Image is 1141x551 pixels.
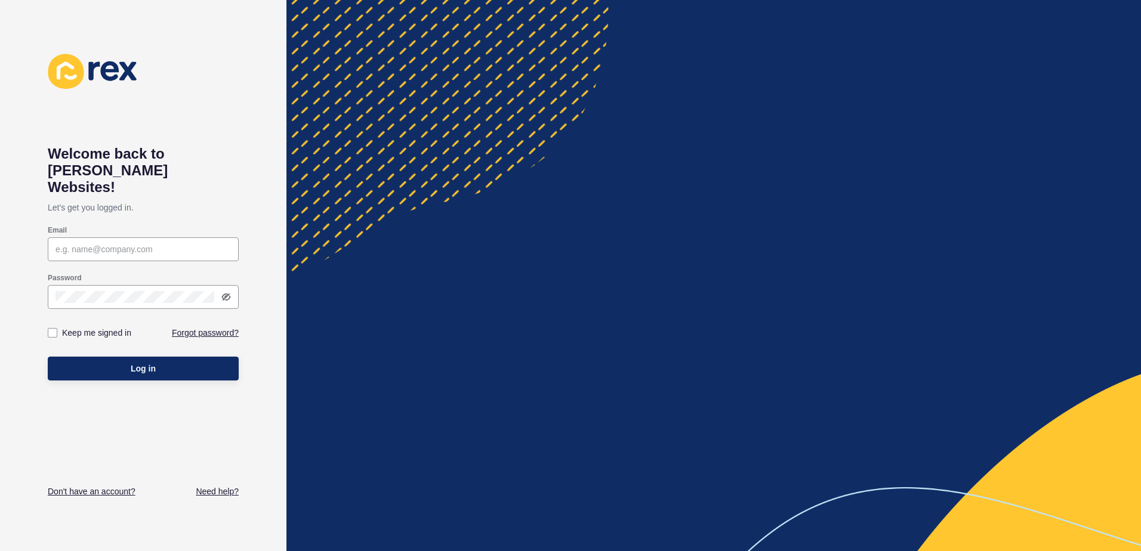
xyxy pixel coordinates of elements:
[48,196,239,219] p: Let's get you logged in.
[48,357,239,380] button: Log in
[62,327,131,339] label: Keep me signed in
[172,327,239,339] a: Forgot password?
[48,273,82,283] label: Password
[48,225,67,235] label: Email
[196,485,239,497] a: Need help?
[48,485,135,497] a: Don't have an account?
[55,243,231,255] input: e.g. name@company.com
[131,363,156,374] span: Log in
[48,146,239,196] h1: Welcome back to [PERSON_NAME] Websites!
